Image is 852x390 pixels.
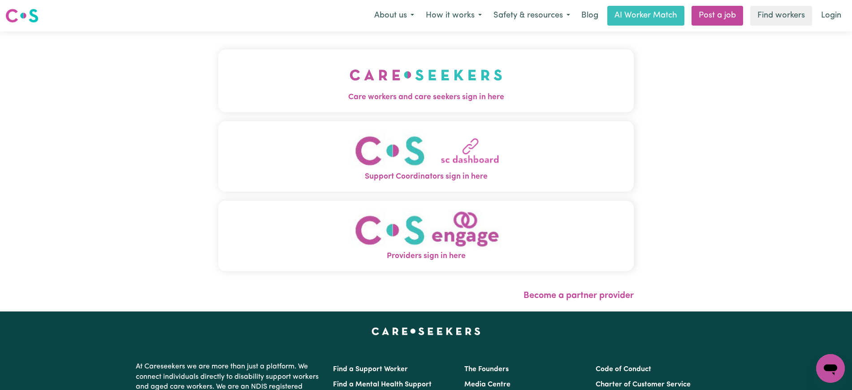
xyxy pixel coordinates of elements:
button: Support Coordinators sign in here [218,121,634,192]
button: How it works [420,6,488,25]
span: Care workers and care seekers sign in here [218,92,634,103]
a: Find workers [750,6,812,26]
a: Careseekers home page [372,328,480,335]
button: Providers sign in here [218,201,634,271]
a: Blog [576,6,604,26]
a: Become a partner provider [523,291,634,300]
span: Providers sign in here [218,250,634,262]
a: The Founders [464,366,509,373]
button: Safety & resources [488,6,576,25]
iframe: Button to launch messaging window [816,354,845,383]
a: Code of Conduct [596,366,651,373]
a: Login [816,6,847,26]
span: Support Coordinators sign in here [218,171,634,183]
button: About us [368,6,420,25]
a: Media Centre [464,381,510,388]
img: Careseekers logo [5,8,39,24]
a: Post a job [692,6,743,26]
button: Care workers and care seekers sign in here [218,49,634,112]
a: Find a Support Worker [333,366,408,373]
a: Charter of Customer Service [596,381,691,388]
a: AI Worker Match [607,6,684,26]
a: Careseekers logo [5,5,39,26]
